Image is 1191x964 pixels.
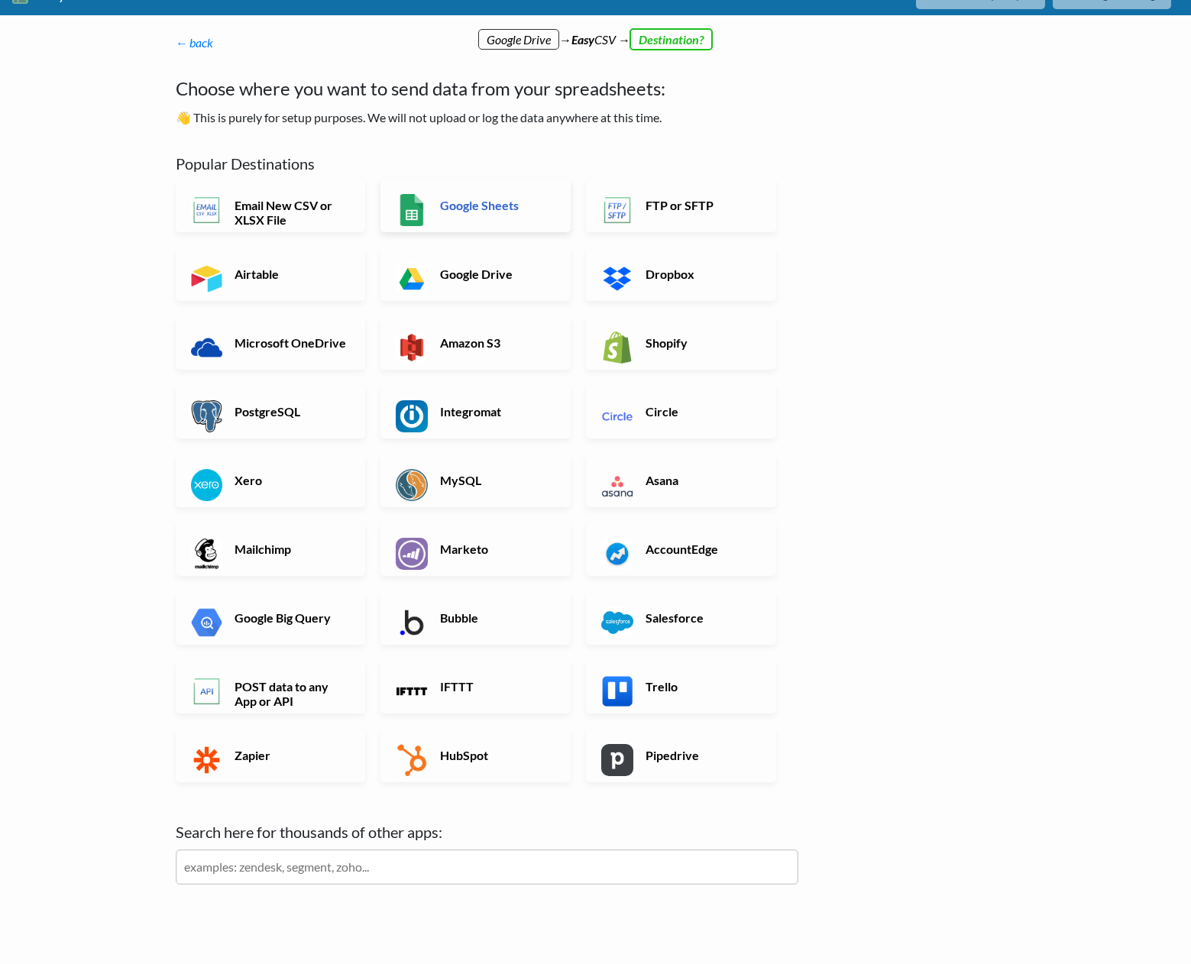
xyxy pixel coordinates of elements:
[380,660,571,713] a: IFTTT
[191,469,223,501] img: Xero App & API
[176,454,366,507] a: Xero
[176,385,366,438] a: PostgreSQL
[380,179,571,232] a: Google Sheets
[396,263,428,295] img: Google Drive App & API
[160,15,1031,49] div: → CSV →
[396,607,428,639] img: Bubble App & API
[642,679,762,694] h6: Trello
[176,849,798,885] input: examples: zendesk, segment, zoho...
[642,610,762,625] h6: Salesforce
[231,473,351,487] h6: Xero
[642,267,762,281] h6: Dropbox
[380,729,571,782] a: HubSpot
[231,267,351,281] h6: Airtable
[436,404,556,419] h6: Integromat
[396,400,428,432] img: Integromat App & API
[231,335,351,350] h6: Microsoft OneDrive
[176,75,798,102] h4: Choose where you want to send data from your spreadsheets:
[436,335,556,350] h6: Amazon S3
[176,729,366,782] a: Zapier
[586,247,776,301] a: Dropbox
[191,332,223,364] img: Microsoft OneDrive App & API
[586,316,776,370] a: Shopify
[231,748,351,762] h6: Zapier
[191,675,223,707] img: POST data to any App or API App & API
[586,522,776,576] a: AccountEdge
[191,744,223,776] img: Zapier App & API
[176,35,214,50] a: ← back
[642,542,762,556] h6: AccountEdge
[642,198,762,212] h6: FTP or SFTP
[601,744,633,776] img: Pipedrive App & API
[231,404,351,419] h6: PostgreSQL
[601,332,633,364] img: Shopify App & API
[231,679,351,708] h6: POST data to any App or API
[176,660,366,713] a: POST data to any App or API
[380,454,571,507] a: MySQL
[586,660,776,713] a: Trello
[396,332,428,364] img: Amazon S3 App & API
[601,675,633,707] img: Trello App & API
[601,400,633,432] img: Circle App & API
[176,820,798,843] label: Search here for thousands of other apps:
[396,469,428,501] img: MySQL App & API
[436,542,556,556] h6: Marketo
[436,748,556,762] h6: HubSpot
[586,385,776,438] a: Circle
[436,679,556,694] h6: IFTTT
[380,316,571,370] a: Amazon S3
[176,316,366,370] a: Microsoft OneDrive
[396,744,428,776] img: HubSpot App & API
[191,538,223,570] img: Mailchimp App & API
[436,473,556,487] h6: MySQL
[396,194,428,226] img: Google Sheets App & API
[176,108,798,127] p: 👋 This is purely for setup purposes. We will not upload or log the data anywhere at this time.
[380,247,571,301] a: Google Drive
[176,591,366,645] a: Google Big Query
[380,522,571,576] a: Marketo
[191,263,223,295] img: Airtable App & API
[396,538,428,570] img: Marketo App & API
[586,454,776,507] a: Asana
[642,748,762,762] h6: Pipedrive
[176,179,366,232] a: Email New CSV or XLSX File
[436,267,556,281] h6: Google Drive
[231,198,351,227] h6: Email New CSV or XLSX File
[231,542,351,556] h6: Mailchimp
[601,607,633,639] img: Salesforce App & API
[380,385,571,438] a: Integromat
[586,729,776,782] a: Pipedrive
[191,400,223,432] img: PostgreSQL App & API
[176,154,798,173] h5: Popular Destinations
[176,247,366,301] a: Airtable
[1115,888,1173,946] iframe: Drift Widget Chat Controller
[176,522,366,576] a: Mailchimp
[601,538,633,570] img: AccountEdge App & API
[586,179,776,232] a: FTP or SFTP
[586,591,776,645] a: Salesforce
[642,473,762,487] h6: Asana
[601,263,633,295] img: Dropbox App & API
[601,469,633,501] img: Asana App & API
[380,591,571,645] a: Bubble
[396,675,428,707] img: IFTTT App & API
[642,404,762,419] h6: Circle
[601,194,633,226] img: FTP or SFTP App & API
[436,198,556,212] h6: Google Sheets
[436,610,556,625] h6: Bubble
[642,335,762,350] h6: Shopify
[191,607,223,639] img: Google Big Query App & API
[231,610,351,625] h6: Google Big Query
[191,194,223,226] img: Email New CSV or XLSX File App & API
